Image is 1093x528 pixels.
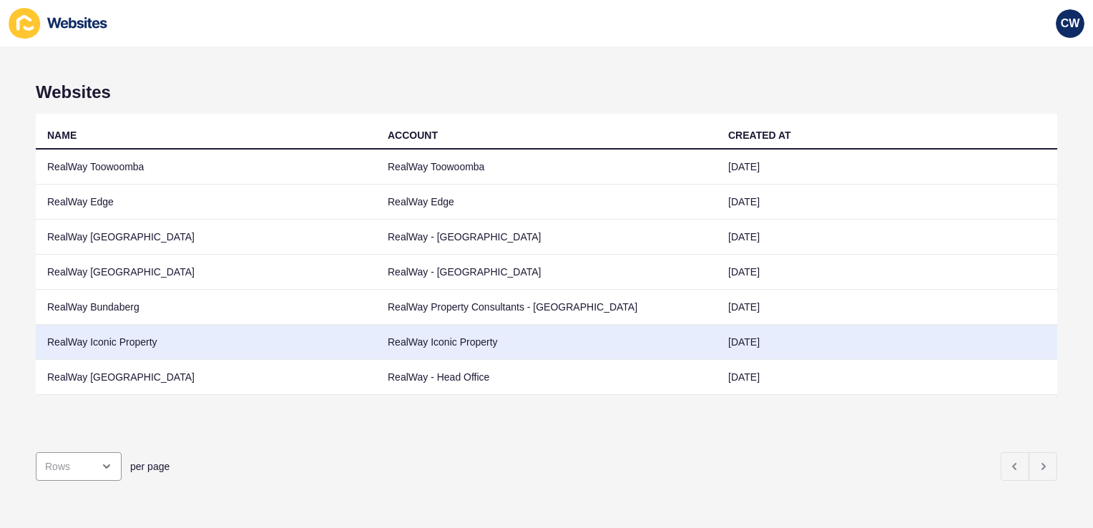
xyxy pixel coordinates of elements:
td: [DATE] [717,290,1057,325]
td: RealWay [GEOGRAPHIC_DATA] [36,360,376,395]
td: RealWay Edge [376,185,717,220]
div: open menu [36,452,122,481]
td: RealWay - [GEOGRAPHIC_DATA] [376,220,717,255]
td: RealWay Toowoomba [36,150,376,185]
td: [DATE] [717,325,1057,360]
td: RealWay Property Consultants - [GEOGRAPHIC_DATA] [376,290,717,325]
td: RealWay - Head Office [376,360,717,395]
td: [DATE] [717,220,1057,255]
h1: Websites [36,82,1057,102]
td: RealWay Iconic Property [36,325,376,360]
div: ACCOUNT [388,128,438,142]
td: RealWay Toowoomba [376,150,717,185]
td: RealWay - [GEOGRAPHIC_DATA] [376,255,717,290]
td: [DATE] [717,150,1057,185]
td: RealWay [GEOGRAPHIC_DATA] [36,255,376,290]
td: RealWay Iconic Property [376,325,717,360]
td: RealWay Edge [36,185,376,220]
td: [DATE] [717,360,1057,395]
div: CREATED AT [728,128,791,142]
span: per page [130,459,170,474]
td: [DATE] [717,255,1057,290]
td: [DATE] [717,185,1057,220]
span: CW [1061,16,1080,31]
td: RealWay [GEOGRAPHIC_DATA] [36,220,376,255]
td: RealWay Bundaberg [36,290,376,325]
div: NAME [47,128,77,142]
